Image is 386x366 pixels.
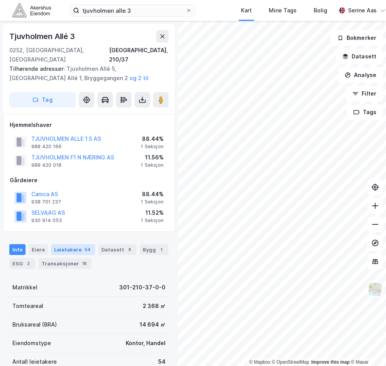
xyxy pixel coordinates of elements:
button: Tags [347,104,383,120]
div: 1 Seksjon [141,162,164,168]
div: 2 [24,260,32,267]
div: Eiere [29,244,48,255]
div: 2 368 ㎡ [143,301,166,311]
a: Improve this map [311,359,350,365]
div: Mine Tags [269,6,297,15]
div: 988 420 166 [31,144,61,150]
div: Leietakere [51,244,95,255]
button: Bokmerker [331,30,383,46]
button: Datasett [336,49,383,64]
div: Kontor, Handel [126,339,166,348]
div: 1 Seksjon [141,199,164,205]
iframe: Chat Widget [347,329,386,366]
button: Filter [346,86,383,101]
div: 988 420 018 [31,162,61,168]
div: 8 [126,246,133,253]
div: Kart [241,6,252,15]
div: Bygg [140,244,168,255]
input: Søk på adresse, matrikkel, gårdeiere, leietakere eller personer [79,5,186,16]
div: Kontrollprogram for chat [347,329,386,366]
div: 14 694 ㎡ [140,320,166,329]
div: 18 [80,260,88,267]
div: 1 Seksjon [141,217,164,224]
button: Analyse [338,67,383,83]
div: Gårdeiere [10,176,168,185]
div: 930 914 053 [31,217,62,224]
div: Serine Aas [348,6,377,15]
a: OpenStreetMap [272,359,309,365]
button: Tag [9,92,76,108]
div: 11.56% [141,153,164,162]
div: Tjuvholmen Allé 5, [GEOGRAPHIC_DATA] Allé 1, Bryggegangen 2 [9,64,162,83]
div: 1 [157,246,165,253]
div: 88.44% [141,134,164,144]
div: Matrikkel [12,283,38,292]
div: Hjemmelshaver [10,120,168,130]
div: 88.44% [141,190,164,199]
div: Eiendomstype [12,339,51,348]
div: Tomteareal [12,301,43,311]
div: Transaksjoner [38,258,91,269]
div: 301-210-37-0-0 [119,283,166,292]
div: 1 Seksjon [141,144,164,150]
img: akershus-eiendom-logo.9091f326c980b4bce74ccdd9f866810c.svg [12,3,51,17]
div: 11.52% [141,208,164,217]
div: Datasett [98,244,137,255]
div: ESG [9,258,35,269]
div: Tjuvholmen Allé 3 [9,30,77,43]
div: Bruksareal (BRA) [12,320,57,329]
div: 938 701 237 [31,199,61,205]
div: Bolig [314,6,327,15]
span: Tilhørende adresser: [9,65,67,72]
div: [GEOGRAPHIC_DATA], 210/37 [109,46,169,64]
div: Info [9,244,26,255]
div: 54 [83,246,92,253]
a: Mapbox [249,359,270,365]
img: Z [368,282,383,297]
div: 0252, [GEOGRAPHIC_DATA], [GEOGRAPHIC_DATA] [9,46,109,64]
